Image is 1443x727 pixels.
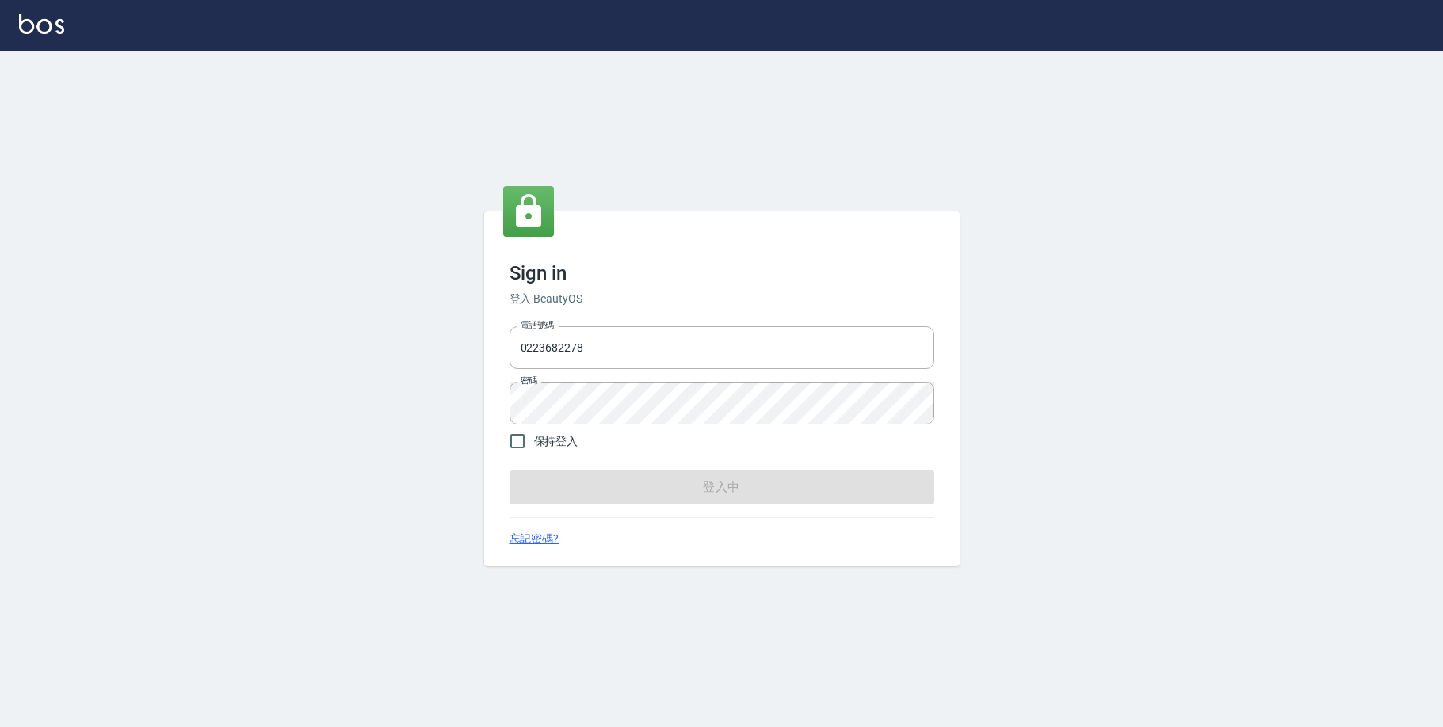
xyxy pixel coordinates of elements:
img: Logo [19,14,64,34]
label: 電話號碼 [521,319,554,331]
h6: 登入 BeautyOS [510,291,934,307]
h3: Sign in [510,262,934,284]
span: 保持登入 [534,433,578,450]
a: 忘記密碼? [510,531,559,547]
label: 密碼 [521,375,537,386]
